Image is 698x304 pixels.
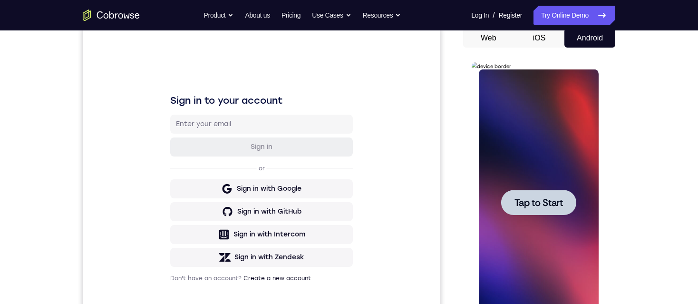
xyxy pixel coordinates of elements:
div: Sign in with Zendesk [152,224,222,234]
a: Pricing [281,6,301,25]
button: Product [204,6,234,25]
p: or [174,136,184,144]
span: Tap to Start [43,136,91,145]
button: Sign in with Google [87,151,270,170]
a: Go to the home page [83,10,140,21]
button: Sign in [87,109,270,128]
a: Register [499,6,522,25]
button: Sign in with GitHub [87,174,270,193]
button: Resources [363,6,401,25]
a: Create a new account [161,246,228,253]
button: Use Cases [312,6,351,25]
button: Web [463,29,514,48]
h1: Sign in to your account [87,65,270,78]
a: Try Online Demo [533,6,615,25]
input: Enter your email [93,91,264,100]
div: Sign in with Google [154,156,219,165]
button: Android [564,29,615,48]
button: Tap to Start [29,127,105,153]
a: About us [245,6,270,25]
button: Sign in with Intercom [87,196,270,216]
div: Sign in with Intercom [151,201,223,211]
span: / [493,10,494,21]
button: Sign in with Zendesk [87,219,270,238]
button: iOS [514,29,565,48]
div: Sign in with GitHub [155,178,219,188]
p: Don't have an account? [87,246,270,254]
a: Log In [471,6,489,25]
